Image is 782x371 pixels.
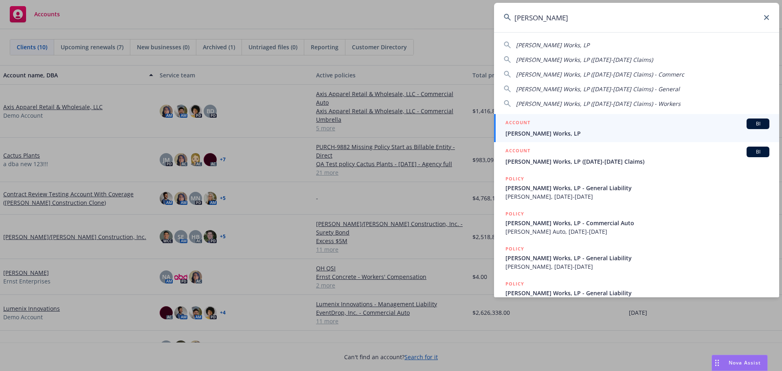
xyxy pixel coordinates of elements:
h5: POLICY [505,280,524,288]
a: POLICY[PERSON_NAME] Works, LP - General Liability[PERSON_NAME], [DATE]-[DATE] [494,240,779,275]
span: [PERSON_NAME] Works, LP - General Liability [505,289,769,297]
a: POLICY[PERSON_NAME] Works, LP - General Liability [494,275,779,310]
span: [PERSON_NAME] Works, LP ([DATE]-[DATE] Claims) - General [516,85,680,93]
div: Drag to move [712,355,722,371]
span: [PERSON_NAME], [DATE]-[DATE] [505,262,769,271]
span: [PERSON_NAME] Works, LP - General Liability [505,254,769,262]
span: [PERSON_NAME] Works, LP ([DATE]-[DATE] Claims) [505,157,769,166]
span: [PERSON_NAME] Auto, [DATE]-[DATE] [505,227,769,236]
span: [PERSON_NAME] Works, LP ([DATE]-[DATE] Claims) - Commerc [516,70,684,78]
span: BI [750,120,766,127]
input: Search... [494,3,779,32]
span: [PERSON_NAME], [DATE]-[DATE] [505,192,769,201]
a: ACCOUNTBI[PERSON_NAME] Works, LP ([DATE]-[DATE] Claims) [494,142,779,170]
span: [PERSON_NAME] Works, LP ([DATE]-[DATE] Claims) - Workers [516,100,681,108]
h5: ACCOUNT [505,119,530,128]
span: [PERSON_NAME] Works, LP ([DATE]-[DATE] Claims) [516,56,653,64]
h5: POLICY [505,210,524,218]
a: POLICY[PERSON_NAME] Works, LP - General Liability[PERSON_NAME], [DATE]-[DATE] [494,170,779,205]
button: Nova Assist [712,355,768,371]
a: ACCOUNTBI[PERSON_NAME] Works, LP [494,114,779,142]
a: POLICY[PERSON_NAME] Works, LP - Commercial Auto[PERSON_NAME] Auto, [DATE]-[DATE] [494,205,779,240]
span: [PERSON_NAME] Works, LP [505,129,769,138]
span: BI [750,148,766,156]
span: Nova Assist [729,359,761,366]
span: [PERSON_NAME] Works, LP - General Liability [505,184,769,192]
h5: POLICY [505,175,524,183]
span: [PERSON_NAME] Works, LP [516,41,589,49]
span: [PERSON_NAME] Works, LP - Commercial Auto [505,219,769,227]
h5: ACCOUNT [505,147,530,156]
h5: POLICY [505,245,524,253]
